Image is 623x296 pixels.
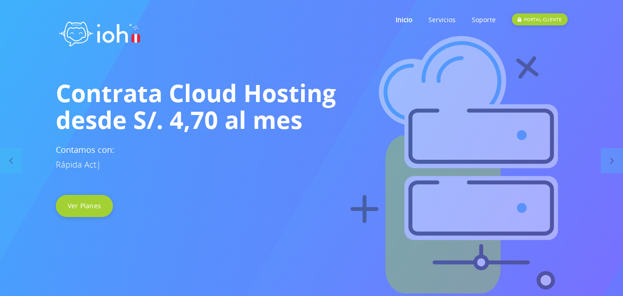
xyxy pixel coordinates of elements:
[96,159,101,170] span: |
[512,1,567,38] a: PORTAL CLIENTE
[56,12,143,53] img: logo ioh
[56,159,96,170] span: Rápida Act
[472,1,496,38] a: Soporte
[56,195,113,217] a: Ver Planes
[56,79,568,133] h1: Contrata Cloud Hosting desde S/. 4,70 al mes
[428,1,456,38] a: Servicios
[396,1,412,38] a: Inicio
[56,142,568,172] h3: Contamos con:
[512,13,567,25] div: PORTAL CLIENTE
